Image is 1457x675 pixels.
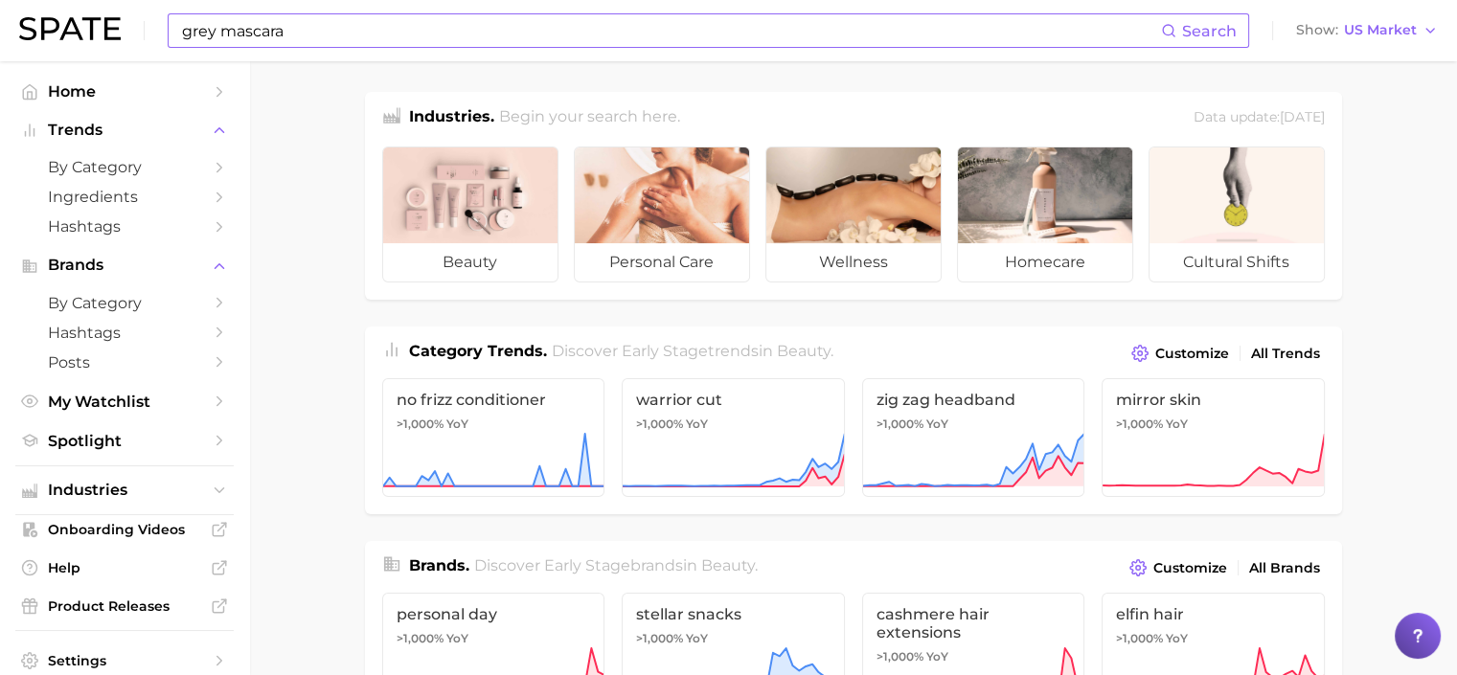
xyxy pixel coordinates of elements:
span: Search [1182,22,1237,40]
span: Settings [48,652,201,669]
span: All Trends [1251,346,1320,362]
a: Help [15,553,234,582]
span: Brands . [409,556,469,574]
span: Ingredients [48,188,201,206]
span: US Market [1344,25,1417,35]
a: zig zag headband>1,000% YoY [862,378,1085,497]
button: Brands [15,251,234,280]
span: >1,000% [397,416,444,431]
span: cashmere hair extensions [876,605,1071,641]
span: Hashtags [48,217,201,236]
span: >1,000% [636,416,683,431]
a: All Trends [1246,341,1325,367]
span: Home [48,82,201,101]
span: Help [48,559,201,576]
span: Spotlight [48,432,201,450]
span: personal care [575,243,749,281]
span: by Category [48,158,201,176]
span: Discover Early Stage trends in . [552,342,833,360]
span: YoY [1166,416,1188,432]
button: Customize [1127,340,1233,367]
span: zig zag headband [876,391,1071,409]
span: YoY [686,631,708,646]
div: Data update: [DATE] [1194,105,1325,131]
span: by Category [48,294,201,312]
span: All Brands [1249,560,1320,576]
span: personal day [397,605,591,623]
h2: Begin your search here. [499,105,680,131]
span: Product Releases [48,597,201,615]
span: mirror skin [1116,391,1310,409]
span: YoY [926,649,948,664]
span: stellar snacks [636,605,831,623]
a: Hashtags [15,318,234,348]
a: All Brands [1244,555,1325,581]
span: Posts [48,353,201,371]
span: >1,000% [876,416,923,431]
button: Customize [1125,554,1231,581]
a: Settings [15,646,234,675]
h1: Industries. [409,105,494,131]
a: Home [15,77,234,106]
img: SPATE [19,17,121,40]
button: ShowUS Market [1291,18,1443,43]
span: cultural shifts [1150,243,1324,281]
span: My Watchlist [48,393,201,411]
span: beauty [701,556,755,574]
span: Category Trends . [409,342,547,360]
a: mirror skin>1,000% YoY [1102,378,1325,497]
a: no frizz conditioner>1,000% YoY [382,378,605,497]
span: >1,000% [876,649,923,664]
span: Discover Early Stage brands in . [474,556,758,574]
span: YoY [446,631,468,646]
span: >1,000% [636,631,683,645]
a: homecare [957,146,1133,282]
span: no frizz conditioner [397,391,591,409]
span: >1,000% [1116,631,1163,645]
a: beauty [382,146,558,282]
a: Posts [15,348,234,377]
span: homecare [958,243,1132,281]
span: Onboarding Videos [48,521,201,538]
a: Hashtags [15,212,234,241]
a: wellness [765,146,942,282]
span: warrior cut [636,391,831,409]
span: Trends [48,122,201,139]
a: warrior cut>1,000% YoY [622,378,845,497]
a: by Category [15,152,234,182]
span: YoY [1166,631,1188,646]
span: beauty [777,342,831,360]
span: Hashtags [48,324,201,342]
a: My Watchlist [15,387,234,416]
a: Ingredients [15,182,234,212]
a: Product Releases [15,592,234,620]
span: Industries [48,482,201,499]
button: Industries [15,476,234,505]
button: Trends [15,116,234,145]
span: >1,000% [397,631,444,645]
span: Show [1296,25,1338,35]
a: Onboarding Videos [15,515,234,544]
span: YoY [446,416,468,432]
span: wellness [766,243,941,281]
input: Search here for a brand, industry, or ingredient [180,14,1161,47]
span: >1,000% [1116,416,1163,431]
span: YoY [926,416,948,432]
a: personal care [574,146,750,282]
a: by Category [15,288,234,318]
span: Customize [1155,346,1229,362]
span: Brands [48,257,201,274]
span: beauty [383,243,558,281]
a: Spotlight [15,426,234,456]
span: elfin hair [1116,605,1310,623]
span: Customize [1153,560,1227,576]
a: cultural shifts [1149,146,1325,282]
span: YoY [686,416,708,432]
